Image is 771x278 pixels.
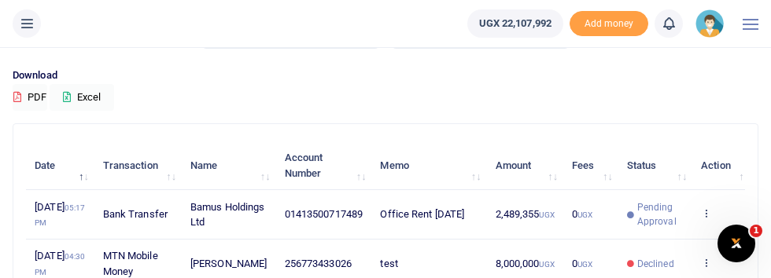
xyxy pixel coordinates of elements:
span: Bamus Holdings Ltd [190,201,264,229]
th: Date: activate to sort column descending [26,141,94,190]
span: Declined [637,257,674,271]
span: UGX 22,107,992 [479,16,552,31]
span: test [380,258,397,269]
span: 1 [750,225,762,237]
th: Status: activate to sort column ascending [618,141,692,190]
span: [DATE] [35,250,85,277]
small: UGX [577,210,592,219]
button: PDF [13,84,47,111]
small: 04:30 PM [35,252,85,276]
span: Office Rent [DATE] [380,208,464,220]
iframe: Intercom live chat [718,225,755,262]
a: UGX 22,107,992 [467,9,563,38]
th: Memo: activate to sort column ascending [371,141,486,190]
a: Add money [570,16,648,28]
span: Add money [570,11,648,37]
th: Transaction: activate to sort column ascending [94,141,181,190]
span: [PERSON_NAME] [190,258,267,269]
span: 0 [572,208,592,220]
a: profile-user [695,9,730,38]
li: Toup your wallet [570,11,648,37]
th: Action: activate to sort column ascending [692,141,754,190]
span: 01413500717489 [285,208,363,220]
span: 2,489,355 [496,208,555,220]
li: Wallet ballance [461,9,570,38]
th: Account Number: activate to sort column ascending [275,141,371,190]
small: UGX [539,260,554,269]
span: 0 [572,258,592,269]
span: MTN Mobile Money [103,250,158,277]
th: Fees: activate to sort column ascending [563,141,618,190]
small: UGX [539,210,554,219]
button: Excel [50,84,114,111]
th: Amount: activate to sort column ascending [486,141,563,190]
span: 256773433026 [285,258,352,269]
span: Bank Transfer [103,208,168,220]
span: 8,000,000 [496,258,555,269]
span: Pending Approval [637,200,684,229]
img: profile-user [695,9,724,38]
p: Download [13,68,758,84]
span: [DATE] [35,201,85,229]
th: Name: activate to sort column ascending [182,141,276,190]
small: UGX [577,260,592,269]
